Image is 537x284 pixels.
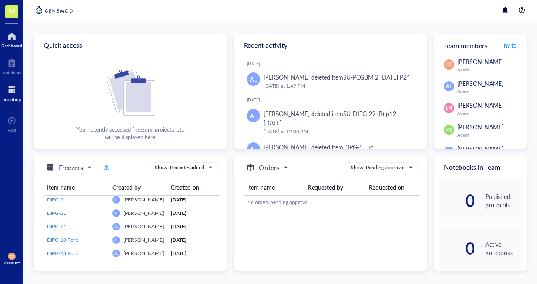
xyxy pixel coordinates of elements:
div: [DATE] [171,223,215,230]
div: Admin [457,111,522,116]
span: AL [114,211,118,215]
div: Notebook [2,70,21,75]
div: Team members [434,34,527,57]
div: [DATE] [247,97,420,102]
span: AL [446,83,452,90]
a: DIPG-13 Pons [47,250,106,257]
div: [DATE] at 12:00 PM [263,127,414,136]
div: [PERSON_NAME] deleted item [263,72,410,82]
span: [PERSON_NAME] [457,57,503,66]
span: CC [10,254,14,258]
span: DIPG-21 [47,209,66,217]
span: AL [114,238,118,242]
a: DIPG-21 [47,209,106,217]
a: Inventory [3,83,21,102]
span: PS [446,148,452,155]
div: [DATE] [171,196,215,204]
h5: Orders [259,163,279,173]
span: DIPG-21 [47,223,66,230]
span: [PERSON_NAME] [457,101,503,109]
div: No orders pending approval [247,199,415,206]
div: Recent activity [234,34,427,57]
h5: Freezers [59,163,83,173]
span: CC [446,61,452,68]
span: AL [114,198,118,202]
div: SU-PCGBM 2 [DATE] P24 [343,73,410,81]
th: Item name [44,180,109,195]
div: Quick access [34,34,227,57]
a: DIPG-21 [47,223,106,230]
span: [PERSON_NAME] [123,196,164,203]
div: Admin [457,132,522,137]
img: genemod-logo [34,5,75,15]
th: Requested on [365,180,419,195]
div: Show: Recently added [155,164,204,171]
div: Active notebooks [485,240,522,257]
div: Admin [457,67,522,72]
div: [DATE] [171,209,215,217]
div: [DATE] [171,236,215,244]
button: Invite [502,39,517,52]
div: Admin [457,89,522,94]
div: Show: Pending approval [351,164,404,171]
span: Invite [502,41,516,49]
a: DIPG-13 Pons [47,236,106,244]
th: Created on [167,180,219,195]
div: [DATE] [171,250,215,257]
div: Account [4,260,20,265]
a: DIPG-21 [47,196,106,204]
span: AL [250,111,257,120]
span: [PERSON_NAME] [123,250,164,257]
span: [PERSON_NAME] [457,79,503,88]
span: DIPG-21 [47,196,66,203]
span: [PERSON_NAME] [457,123,503,131]
span: [PERSON_NAME] Shared [457,145,523,153]
a: Notebook [2,57,21,75]
span: [PERSON_NAME] [123,209,164,217]
span: AL [250,75,257,84]
span: [PERSON_NAME] [123,223,164,230]
a: Dashboard [1,30,22,48]
span: LN [446,104,452,112]
span: AL [114,225,118,229]
div: [DATE] [247,61,420,66]
div: [DATE] at 1:49 PM [263,82,414,90]
span: M [9,5,15,16]
th: Item name [244,180,305,195]
th: Requested by [305,180,365,195]
div: Inventory [3,97,21,102]
th: Created by [109,180,167,195]
span: AL [114,251,118,256]
span: MS [446,127,452,133]
span: DIPG-13 Pons [47,250,78,257]
div: Your recently accessed freezers, projects, etc will be displayed here [76,126,184,141]
div: Published protocols [485,192,522,209]
div: Add [8,127,16,132]
img: Cf+DiIyRRx+BTSbnYhsZzE9to3+AfuhVxcka4spAAAAAElFTkSuQmCC [107,70,154,116]
div: [PERSON_NAME] deleted item [263,109,414,127]
div: Notebooks in Team [434,155,527,178]
div: 0 [439,242,475,255]
div: 0 [439,194,475,207]
div: Dashboard [1,43,22,48]
span: DIPG-13 Pons [47,236,78,243]
span: [PERSON_NAME] [123,236,164,243]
